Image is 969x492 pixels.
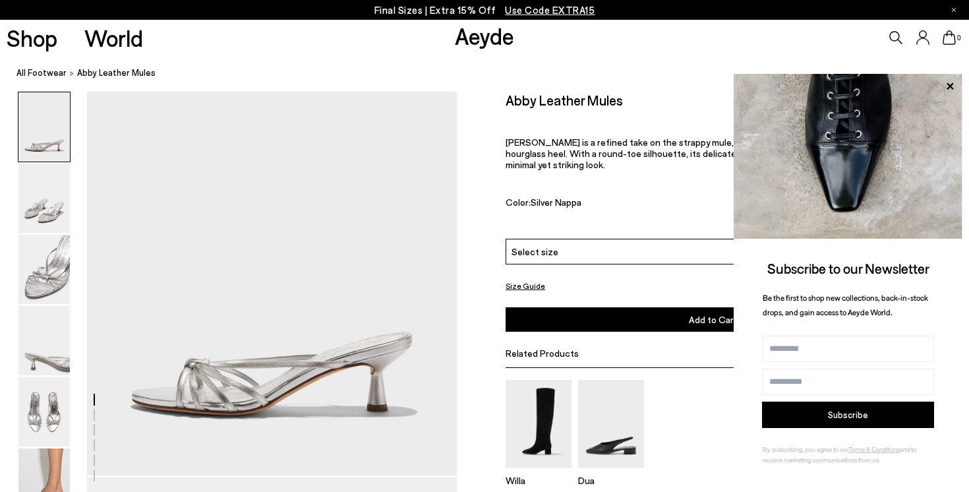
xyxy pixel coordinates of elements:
[18,377,70,446] img: Abby Leather Mules - Image 5
[506,458,572,486] a: Willa Suede Over-Knee Boots Willa
[506,278,545,294] button: Size Guide
[506,348,579,359] span: Related Products
[531,197,581,208] span: Silver Nappa
[18,306,70,375] img: Abby Leather Mules - Image 4
[956,34,962,42] span: 0
[84,26,143,49] a: World
[77,66,156,80] span: Abby Leather Mules
[506,197,751,212] div: Color:
[505,4,595,16] span: Navigate to /collections/ss25-final-sizes
[763,293,928,317] span: Be the first to shop new collections, back-in-stock drops, and gain access to Aeyde World.
[848,445,900,453] a: Terms & Conditions
[762,402,934,428] button: Subscribe
[455,22,514,49] a: Aeyde
[506,380,572,468] img: Willa Suede Over-Knee Boots
[16,66,67,80] a: All Footwear
[763,445,848,453] span: By subscribing, you agree to our
[767,260,929,276] span: Subscribe to our Newsletter
[374,2,595,18] p: Final Sizes | Extra 15% Off
[512,245,558,259] span: Select size
[578,475,644,486] p: Dua
[578,380,644,468] img: Dua Slingback Flats
[7,26,57,49] a: Shop
[16,55,969,92] nav: breadcrumb
[18,92,70,162] img: Abby Leather Mules - Image 1
[506,475,572,486] p: Willa
[18,235,70,304] img: Abby Leather Mules - Image 3
[943,30,956,45] a: 0
[506,137,921,170] p: [PERSON_NAME] is a refined take on the strappy mule, set on [PERSON_NAME]’s signature hourglass h...
[506,307,921,332] button: Add to Cart
[578,458,644,486] a: Dua Slingback Flats Dua
[734,74,962,239] img: ca3f721fb6ff708a270709c41d776025.jpg
[689,314,738,325] span: Add to Cart
[506,92,623,108] h2: Abby Leather Mules
[18,164,70,233] img: Abby Leather Mules - Image 2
